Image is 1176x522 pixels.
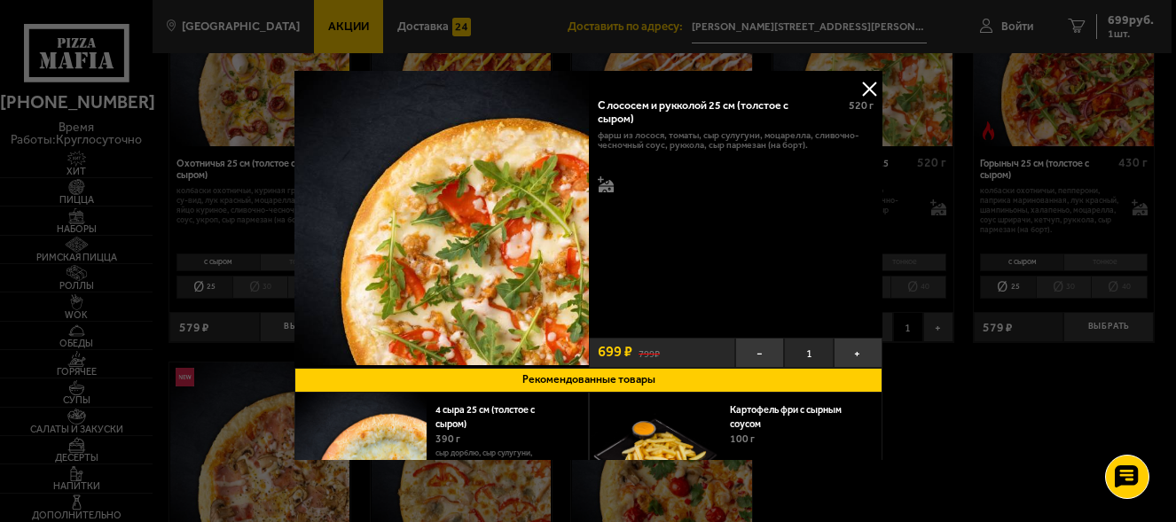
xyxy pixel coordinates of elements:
[597,99,836,126] div: С лососем и рукколой 25 см (толстое с сыром)
[294,71,589,365] img: С лососем и рукколой 25 см (толстое с сыром)
[294,368,882,393] button: Рекомендованные товары
[848,98,873,112] span: 520 г
[294,71,589,368] a: С лососем и рукколой 25 см (толстое с сыром)
[735,338,784,368] button: −
[597,130,873,150] p: фарш из лосося, томаты, сыр сулугуни, моцарелла, сливочно-чесночный соус, руккола, сыр пармезан (...
[833,338,882,368] button: +
[435,448,574,484] p: сыр дорблю, сыр сулугуни, моцарелла, пармезан, песто, сыр пармезан (на борт).
[784,338,833,368] span: 1
[729,432,754,445] span: 100 г
[729,404,841,430] a: Картофель фри с сырным соусом
[598,345,632,360] span: 699 ₽
[639,346,660,359] s: 799 ₽
[435,432,460,445] span: 390 г
[435,404,535,430] a: 4 сыра 25 см (толстое с сыром)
